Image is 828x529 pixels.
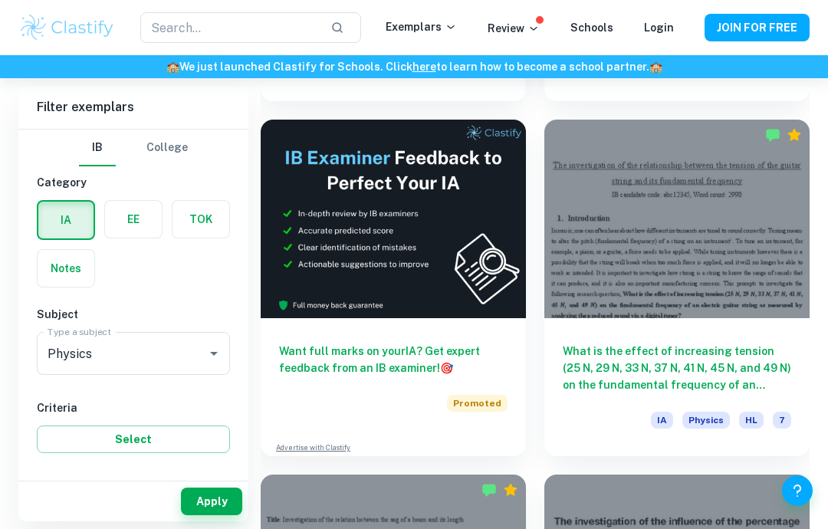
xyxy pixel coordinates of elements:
[682,412,730,429] span: Physics
[37,426,230,453] button: Select
[18,12,116,43] img: Clastify logo
[146,130,188,166] button: College
[705,14,810,41] button: JOIN FOR FREE
[172,201,229,238] button: TOK
[412,61,436,73] a: here
[563,343,791,393] h6: What is the effect of increasing tension (25 N, 29 N, 33 N, 37 N, 41 N, 45 N, and 49 N) on the fu...
[38,250,94,287] button: Notes
[48,325,111,338] label: Type a subject
[488,20,540,37] p: Review
[37,306,230,323] h6: Subject
[544,120,810,457] a: What is the effect of increasing tension (25 N, 29 N, 33 N, 37 N, 41 N, 45 N, and 49 N) on the fu...
[503,482,518,498] div: Premium
[261,120,526,319] img: Thumbnail
[38,202,94,238] button: IA
[140,12,318,43] input: Search...
[166,61,179,73] span: 🏫
[649,61,662,73] span: 🏫
[279,343,508,376] h6: Want full marks on your IA ? Get expert feedback from an IB examiner!
[386,18,457,35] p: Exemplars
[79,130,116,166] button: IB
[440,362,453,374] span: 🎯
[37,174,230,191] h6: Category
[782,475,813,506] button: Help and Feedback
[261,120,526,457] a: Want full marks on yourIA? Get expert feedback from an IB examiner!PromotedAdvertise with Clastify
[79,130,188,166] div: Filter type choice
[773,412,791,429] span: 7
[37,472,230,488] h6: Grade
[37,399,230,416] h6: Criteria
[739,412,764,429] span: HL
[651,412,673,429] span: IA
[105,201,162,238] button: EE
[18,86,248,129] h6: Filter exemplars
[203,343,225,364] button: Open
[765,127,780,143] img: Marked
[644,21,674,34] a: Login
[481,482,497,498] img: Marked
[447,395,508,412] span: Promoted
[570,21,613,34] a: Schools
[181,488,242,515] button: Apply
[787,127,802,143] div: Premium
[276,442,350,453] a: Advertise with Clastify
[3,58,825,75] h6: We just launched Clastify for Schools. Click to learn how to become a school partner.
